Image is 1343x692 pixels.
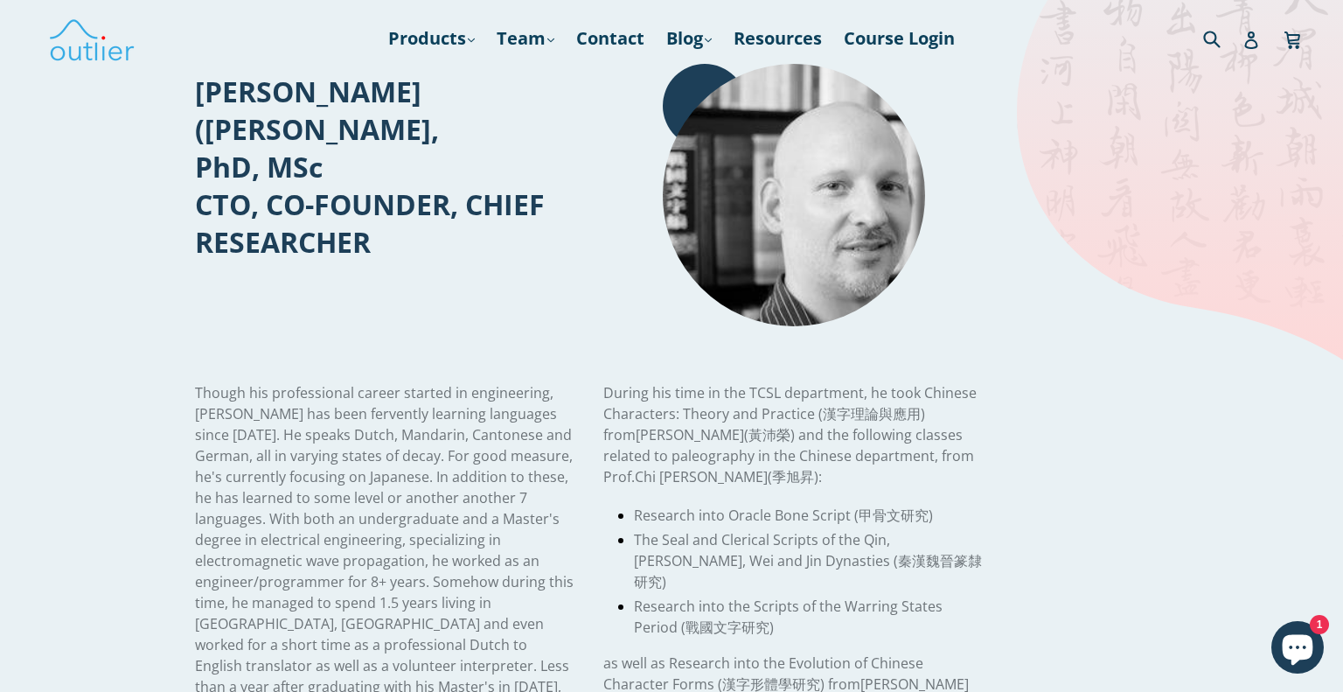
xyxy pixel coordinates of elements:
[634,550,982,591] span: 秦漢魏晉篆隸研究
[635,467,644,486] span: C
[859,505,929,524] span: 甲骨文研究
[772,467,814,486] span: 季旭昇
[835,23,964,54] a: Course Login
[634,529,982,591] span: The Seal and Clerical Scripts of the Qin, [PERSON_NAME], Wei and Jin Dynasties ( )
[567,23,653,54] a: Contact
[634,505,933,524] span: Research into Oracle Bone Script ( )
[748,425,790,444] span: 黃沛榮
[823,404,921,423] span: 漢字理論與應用
[1199,20,1247,56] input: Search
[603,383,977,486] span: During his time in the TCSL department, he took Chinese Characters: Theory and Practice ( ) from ...
[636,425,744,444] span: [PERSON_NAME]
[685,617,769,636] span: 戰國文字研究
[488,23,563,54] a: Team
[725,23,831,54] a: Resources
[195,73,577,261] h1: [PERSON_NAME] ([PERSON_NAME], PhD, MSc CTO, CO-FOUNDER, CHIEF RESEARCHER
[1266,621,1329,678] inbox-online-store-chat: Shopify online store chat
[658,23,720,54] a: Blog
[644,467,768,486] span: hi [PERSON_NAME]
[379,23,484,54] a: Products
[48,13,136,64] img: Outlier Linguistics
[634,596,943,636] span: Research into the Scripts of the Warring States Period ( )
